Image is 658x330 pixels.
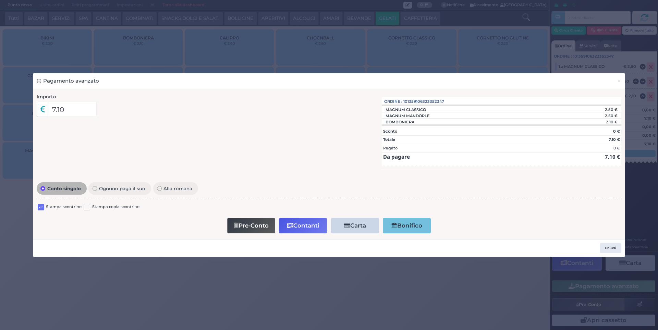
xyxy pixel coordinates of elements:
h3: Pagamento avanzato [37,77,99,85]
span: Alla romana [162,186,194,191]
span: Conto singolo [45,186,83,191]
div: 2.50 € [561,107,621,112]
label: Stampa copia scontrino [92,204,139,210]
div: 0 € [613,145,620,151]
strong: Sconto [383,129,397,134]
input: Es. 30.99 [48,102,97,117]
div: MAGNUM MANDORLE [382,113,433,118]
button: Carta [331,218,379,233]
button: Pre-Conto [227,218,275,233]
strong: Totale [383,137,395,142]
div: 2.10 € [561,120,621,124]
label: Stampa scontrino [46,204,82,210]
div: Pagato [383,145,398,151]
span: Ordine : [384,99,402,105]
strong: Da pagare [383,153,410,160]
button: Chiudi [613,73,625,89]
span: Ognuno paga il suo [97,186,147,191]
strong: 0 € [613,129,620,134]
button: Bonifico [383,218,431,233]
div: MAGNUM CLASSICO [382,107,429,112]
button: Contanti [279,218,327,233]
button: Chiudi [600,243,621,253]
strong: 7.10 € [605,153,620,160]
div: BOMBONIERA [382,120,418,124]
strong: 7.10 € [609,137,620,142]
span: 101359106323352347 [403,99,444,105]
label: Importo [37,93,56,100]
span: × [617,77,621,85]
div: 2.50 € [561,113,621,118]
